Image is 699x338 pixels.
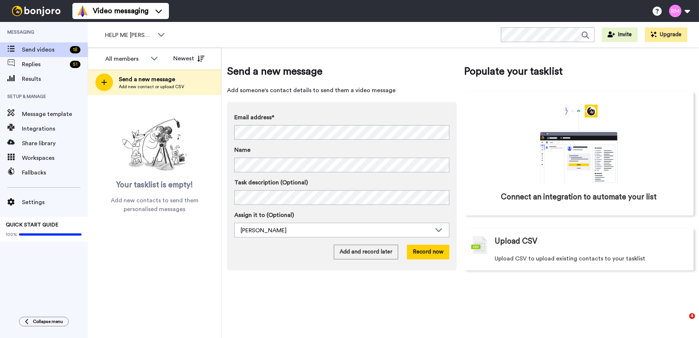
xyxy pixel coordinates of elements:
span: Video messaging [93,6,148,16]
span: QUICK START GUIDE [6,222,58,228]
img: bj-logo-header-white.svg [9,6,64,16]
span: Name [234,146,250,154]
div: [PERSON_NAME] [241,226,431,235]
span: Collapse menu [33,319,63,324]
span: Message template [22,110,88,119]
span: HELP ME [PERSON_NAME] LIVE [105,31,154,40]
span: Upload CSV [495,236,537,247]
span: 100% [6,232,17,237]
div: animation [524,105,634,184]
span: Integrations [22,124,88,133]
span: Send videos [22,45,67,54]
div: 51 [70,61,80,68]
span: Send a new message [119,75,184,84]
span: Your tasklist is empty! [116,180,193,191]
span: Add new contact or upload CSV [119,84,184,90]
span: Workspaces [22,154,88,162]
span: Fallbacks [22,168,88,177]
span: Send a new message [227,64,457,79]
img: vm-color.svg [77,5,88,17]
span: Replies [22,60,67,69]
button: Upgrade [645,27,687,42]
span: Share library [22,139,88,148]
button: Invite [602,27,638,42]
div: 18 [70,46,80,53]
span: Add new contacts to send them personalised messages [99,196,210,214]
span: 4 [689,313,695,319]
img: csv-grey.png [471,236,487,254]
span: Results [22,75,88,83]
button: Newest [168,51,210,66]
button: Collapse menu [19,317,69,326]
button: Record now [407,245,449,259]
iframe: Intercom live chat [674,313,692,331]
label: Task description (Optional) [234,178,449,187]
span: Upload CSV to upload existing contacts to your tasklist [495,254,645,263]
label: Email address* [234,113,449,122]
img: ready-set-action.png [118,116,191,174]
button: Add and record later [334,245,398,259]
span: Connect an integration to automate your list [501,192,657,203]
span: Populate your tasklist [464,64,694,79]
label: Assign it to (Optional) [234,211,449,219]
div: All members [105,55,147,63]
span: Settings [22,198,88,207]
span: Add someone's contact details to send them a video message [227,86,457,95]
